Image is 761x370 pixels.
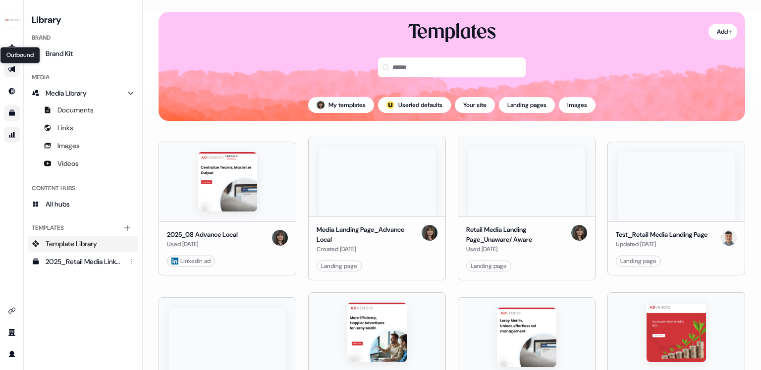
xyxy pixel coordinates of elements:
img: 2025_08 Advance Local [198,152,257,211]
img: 2025_Retail_1:1_Consideration_BAE_More Efficiency, Happier Advertisers [347,303,407,362]
a: 2025_Retail Media LinkedIn Ad Templates_1080X1080 [28,254,138,269]
a: Go to outbound experience [4,61,20,77]
div: Landing page [471,261,507,271]
img: Michaela [422,225,437,241]
a: Images [28,138,138,154]
button: 2025_08 Advance Local2025_08 Advance LocalUsed [DATE]Michaela LinkedIn ad [159,137,296,280]
span: Images [57,141,80,151]
button: Your site [455,97,495,113]
span: Links [57,123,73,133]
img: Michaela [272,230,288,246]
img: Retail Media Landing Page_Unaware/ Aware [468,147,585,216]
a: Links [28,120,138,136]
button: Landing pages [499,97,555,113]
span: Template Library [46,239,97,249]
div: Created [DATE] [317,244,418,254]
button: Images [559,97,596,113]
div: Landing page [620,256,656,266]
div: 2025_08 Advance Local [167,230,238,240]
div: Media [28,69,138,85]
div: Updated [DATE] [616,239,707,249]
div: ; [386,101,394,109]
span: Videos [57,159,79,168]
h3: Library [28,12,138,26]
button: Test_Retail Media Landing PageTest_Retail Media Landing PageUpdated [DATE]DenisLanding page [607,137,745,280]
div: Retail Media Landing Page_Unaware/ Aware [466,225,567,244]
a: Go to team [4,324,20,340]
div: Brand [28,30,138,46]
div: Used [DATE] [466,244,567,254]
button: My templates [308,97,374,113]
div: LinkedIn ad [171,256,211,266]
span: Media Library [46,88,87,98]
button: userled logo;Userled defaults [378,97,451,113]
a: Go to attribution [4,127,20,143]
img: Michaela [571,225,587,241]
div: Landing page [321,261,357,271]
span: Brand Kit [46,49,73,58]
button: Media Landing Page_Advance LocalMedia Landing Page_Advance LocalCreated [DATE]MichaelaLanding page [308,137,446,280]
div: Templates [408,20,496,46]
img: Michaela [317,101,325,109]
div: Used [DATE] [167,239,238,249]
span: All hubs [46,199,70,209]
button: Add [708,24,737,40]
div: Content Hubs [28,180,138,196]
div: Templates [28,220,138,236]
button: Retail Media Landing Page_Unaware/ AwareRetail Media Landing Page_Unaware/ AwareUsed [DATE]Michae... [458,137,596,280]
a: Go to profile [4,346,20,362]
a: Documents [28,102,138,118]
a: Go to prospects [4,40,20,55]
div: 2025_Retail Media LinkedIn Ad Templates_1080X1080 [46,257,122,266]
a: Template Library [28,236,138,252]
a: Go to templates [4,105,20,121]
div: Media Landing Page_Advance Local [317,225,418,244]
img: userled logo [386,101,394,109]
img: Test_Retail Media Landing Page [618,152,735,221]
a: Videos [28,156,138,171]
a: Go to integrations [4,303,20,318]
span: Documents [57,105,94,115]
a: Brand Kit [28,46,138,61]
a: All hubs [28,196,138,212]
a: Media Library [28,85,138,101]
img: Denis [721,230,737,246]
img: 2025_07 Consideration_Retail [497,308,556,367]
div: Test_Retail Media Landing Page [616,230,707,240]
img: 2025_06_Blank ADvendio Retail Ads - White 7 Copy [647,303,706,362]
img: Media Landing Page_Advance Local [319,147,435,216]
a: Go to Inbound [4,83,20,99]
